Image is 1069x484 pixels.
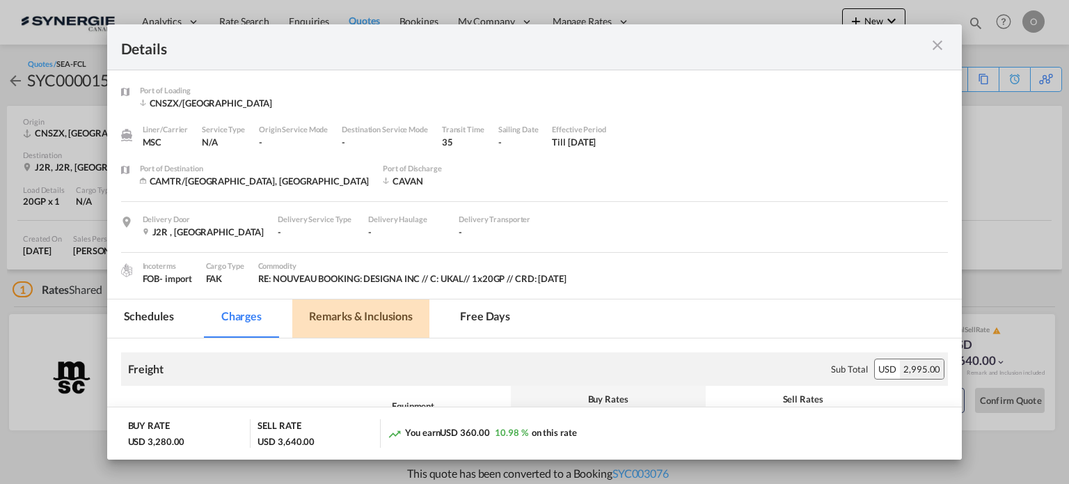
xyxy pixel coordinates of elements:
[259,123,328,136] div: Origin Service Mode
[498,123,539,136] div: Sailing Date
[258,435,315,448] div: USD 3,640.00
[107,24,963,460] md-dialog: Port of Loading ...
[107,299,541,338] md-pagination-wrapper: Use the left and right arrow keys to navigate between tabs
[205,299,278,338] md-tab-item: Charges
[388,426,576,441] div: You earn on this rate
[258,273,567,284] span: RE: NOUVEAU BOOKING: DESIGNA INC // C: UKAL// 1x20GP // CRD: [DATE]
[440,427,489,438] span: USD 360.00
[140,97,273,109] div: CNSZX/Shenzhen
[713,393,894,405] div: Sell Rates
[386,400,441,425] div: Equipment Type
[901,386,956,440] th: Comments
[206,260,244,272] div: Cargo Type
[368,226,445,238] div: -
[140,175,370,187] div: CAMTR/Montreal, QC
[259,136,328,148] div: -
[459,213,535,226] div: Delivery Transporter
[875,359,900,379] div: USD
[143,213,264,226] div: Delivery Door
[128,361,164,377] div: Freight
[128,435,185,448] div: USD 3,280.00
[143,123,189,136] div: Liner/Carrier
[495,427,528,438] span: 10.98 %
[552,136,596,148] div: Till 14 Oct 2025
[831,363,867,375] div: Sub Total
[121,38,866,56] div: Details
[552,123,605,136] div: Effective Period
[107,299,191,338] md-tab-item: Schedules
[278,213,354,226] div: Delivery Service Type
[443,299,527,338] md-tab-item: Free days
[342,136,428,148] div: -
[119,263,134,278] img: cargo.png
[383,175,494,187] div: CAVAN
[258,260,567,272] div: Commodity
[929,37,946,54] md-icon: icon-close m-3 fg-AAA8AD cursor
[140,84,273,97] div: Port of Loading
[143,226,264,238] div: J2R , Canada
[383,162,494,175] div: Port of Discharge
[518,393,699,405] div: Buy Rates
[388,427,402,441] md-icon: icon-trending-up
[292,299,429,338] md-tab-item: Remarks & Inclusions
[258,419,301,435] div: SELL RATE
[143,260,192,272] div: Incoterms
[368,213,445,226] div: Delivery Haulage
[202,136,218,148] span: N/A
[206,272,244,285] div: FAK
[459,226,535,238] div: -
[202,123,245,136] div: Service Type
[498,136,539,148] div: -
[128,419,170,435] div: BUY RATE
[159,272,191,285] div: - import
[442,123,484,136] div: Transit Time
[143,136,189,148] div: MSC
[278,226,354,238] div: -
[442,136,484,148] div: 35
[143,272,192,285] div: FOB
[900,359,944,379] div: 2,995.00
[342,123,428,136] div: Destination Service Mode
[140,162,370,175] div: Port of Destination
